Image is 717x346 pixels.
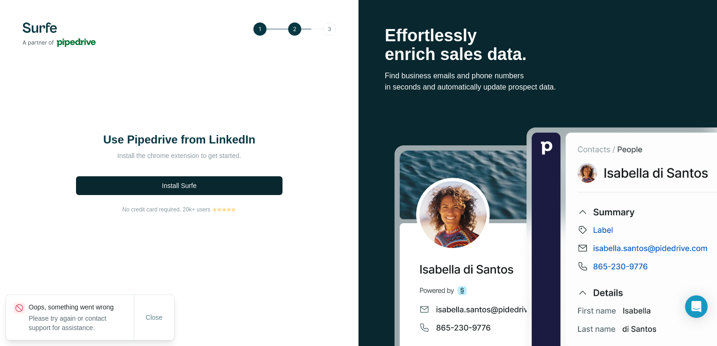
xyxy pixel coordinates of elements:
[85,151,273,160] p: Install the chrome extension to get started.
[76,176,282,195] button: Install Surfe
[146,313,163,322] span: Close
[385,70,691,82] p: Find business emails and phone numbers
[394,126,717,346] img: Surfe Stock Photo - Selling good vibes
[29,302,134,312] p: Oops, something went wrong
[385,45,691,64] p: enrich sales data.
[162,181,197,190] span: Install Surfe
[685,295,708,318] div: Open Intercom Messenger
[29,314,134,332] p: Please try again or contact support for assistance.
[122,205,211,214] span: No credit card required. 20k+ users
[253,23,336,36] img: Step 2
[385,26,691,45] p: Effortlessly
[139,309,169,326] button: Close
[85,132,273,147] h1: Use Pipedrive from LinkedIn
[385,82,691,93] p: in seconds and automatically update prospect data.
[23,23,96,47] img: Surfe's logo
